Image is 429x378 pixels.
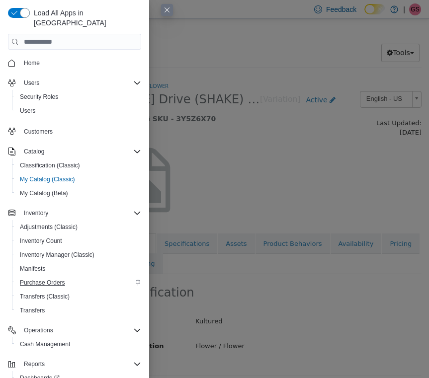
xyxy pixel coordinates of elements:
span: Manifests [20,265,45,273]
button: Transfers (Classic) [12,290,145,303]
span: Inventory [20,207,141,219]
span: Industry [115,299,146,306]
button: Classification (Classic) [12,158,145,172]
span: Transfers (Classic) [20,293,70,301]
span: Inventory Manager (Classic) [20,251,94,259]
button: Catalog [4,145,145,158]
div: 28g - THC 23% - CBD <2% [15,178,92,198]
span: Adjustments (Classic) [16,221,141,233]
h5: VARIATIONS [7,128,100,137]
span: Inventory Count [16,235,141,247]
button: Cash Management [12,337,145,351]
a: [DATE] Drive [7,81,100,102]
button: Inventory [20,207,52,219]
a: Home [20,57,44,69]
a: My Catalog (Beta) [16,187,72,199]
div: Kultured [188,294,429,311]
a: Flower [115,63,137,71]
button: Tools [381,25,420,43]
button: Manifests [12,262,145,276]
a: Transfers [16,304,49,316]
span: Catalog [24,148,44,155]
a: Product Behaviors [256,215,330,235]
a: Assets [218,215,255,235]
h2: Classification [115,266,421,282]
div: [DATE] Drive (SHAKE) - 12g - THC 23% - CBD <2% [15,209,92,238]
a: Manifests [16,263,49,275]
span: [DATE] Drive [7,25,102,43]
button: Users [20,77,43,89]
span: Load All Apps in [GEOGRAPHIC_DATA] [30,8,141,28]
button: Home [4,56,145,70]
button: Security Roles [12,90,145,104]
span: [DATE] Drive (SHAKE) - 12g - THC 23% - CBD <2% [115,73,260,88]
span: Inventory Manager (Classic) [16,249,141,261]
button: Adjustments (Classic) [12,220,145,234]
a: Flower [147,63,169,71]
span: Transfers [20,306,45,314]
h5: CATALOG SKU - 3Y5Z6X70 [115,95,341,104]
a: Adjustments (Classic) [16,221,82,233]
div: Flower / Flower [188,319,429,336]
button: Inventory Count [12,234,145,248]
span: Users [16,105,141,117]
span: Home [20,57,141,69]
button: Operations [20,324,57,336]
span: My Catalog (Classic) [16,173,141,185]
span: Cash Management [16,338,141,350]
span: Manifests [16,263,141,275]
a: English - US [360,72,422,89]
span: Operations [24,326,53,334]
button: My Catalog (Beta) [12,186,145,200]
span: Purchase Orders [20,279,65,287]
span: Catalog [20,146,141,157]
span: Operations [20,324,141,336]
button: Close this dialog [161,4,173,16]
span: Cash Management [20,340,70,348]
span: My Catalog (Classic) [20,175,75,183]
span: [DATE] Drive [53,5,87,12]
span: My Catalog (Beta) [20,189,68,197]
button: Reports [20,358,49,370]
span: My Catalog (Beta) [16,187,141,199]
span: Home [24,59,40,67]
span: Classification (Classic) [16,159,141,171]
a: Classification (Classic) [16,159,84,171]
a: Users [16,105,39,117]
button: Customers [4,124,145,138]
button: Inventory [4,206,145,220]
button: Reports [4,357,145,371]
span: Inventory Count [20,237,62,245]
span: Reports [24,360,45,368]
a: Cash Management [16,338,74,350]
span: Customers [24,128,53,136]
span: Users [24,79,39,87]
a: Inventory Manager (Classic) [16,249,98,261]
span: [DATE] [400,110,422,117]
span: Reports [20,358,141,370]
span: Inventory [24,209,48,217]
span: Active [306,77,327,85]
span: English - US [360,73,408,88]
button: Transfers [12,303,145,317]
button: My Catalog (Classic) [12,172,145,186]
span: Purchase Orders [16,277,141,289]
button: Purchase Orders [12,276,145,290]
span: Classification (Classic) [20,161,80,169]
h5: MASTER PRODUCT [7,68,100,76]
a: My Catalog (Classic) [16,173,79,185]
button: Users [4,76,145,90]
span: Users [20,77,141,89]
a: General [115,215,156,235]
a: Inventory Count [16,235,66,247]
a: Security Roles [16,91,62,103]
button: Users [12,104,145,118]
div: 14g - THC 23% - CBD <2% [15,148,92,167]
button: Catalog [20,146,48,157]
a: My Catalog [7,5,42,12]
span: Classification [115,323,164,331]
a: Purchase Orders [16,277,69,289]
a: Customers [20,126,57,138]
span: Customers [20,125,141,137]
a: Marketing [115,234,163,255]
